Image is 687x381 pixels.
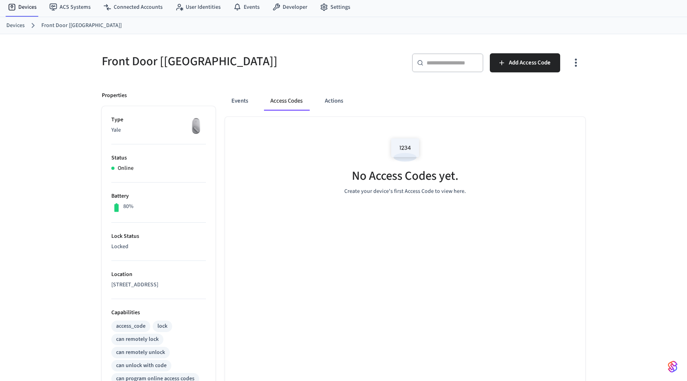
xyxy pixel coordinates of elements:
[264,91,309,111] button: Access Codes
[157,322,167,330] div: lock
[225,91,585,111] div: ant example
[111,154,206,162] p: Status
[509,58,551,68] span: Add Access Code
[225,91,254,111] button: Events
[111,232,206,241] p: Lock Status
[116,348,165,357] div: can remotely unlock
[111,309,206,317] p: Capabilities
[123,202,134,211] p: 80%
[111,126,206,134] p: Yale
[111,270,206,279] p: Location
[111,243,206,251] p: Locked
[490,53,560,72] button: Add Access Code
[116,362,167,370] div: can unlock with code
[387,133,423,167] img: Access Codes Empty State
[118,164,134,173] p: Online
[102,53,339,70] h5: Front Door [[GEOGRAPHIC_DATA]]
[102,91,127,100] p: Properties
[116,322,146,330] div: access_code
[318,91,349,111] button: Actions
[668,360,677,373] img: SeamLogoGradient.69752ec5.svg
[344,187,466,196] p: Create your device's first Access Code to view here.
[352,168,458,184] h5: No Access Codes yet.
[116,335,159,344] div: can remotely lock
[111,116,206,124] p: Type
[186,116,206,136] img: August Wifi Smart Lock 3rd Gen, Silver, Front
[6,21,25,30] a: Devices
[111,192,206,200] p: Battery
[111,281,206,289] p: [STREET_ADDRESS]
[41,21,122,30] a: Front Door [[GEOGRAPHIC_DATA]]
